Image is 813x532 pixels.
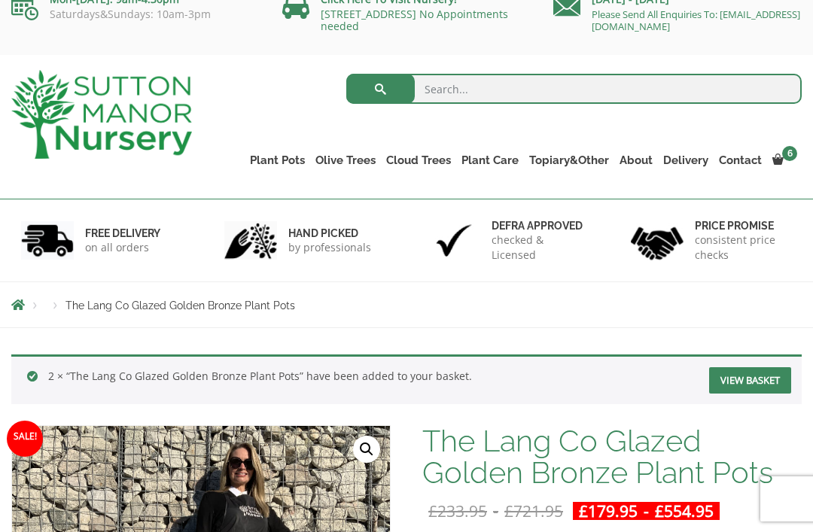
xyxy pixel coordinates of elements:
[288,226,371,240] h6: hand picked
[714,150,767,171] a: Contact
[21,221,74,260] img: 1.jpg
[524,150,614,171] a: Topiary&Other
[85,226,160,240] h6: FREE DELIVERY
[11,299,802,311] nav: Breadcrumbs
[422,502,569,520] del: -
[456,150,524,171] a: Plant Care
[224,221,277,260] img: 2.jpg
[492,219,589,233] h6: Defra approved
[422,425,802,488] h1: The Lang Co Glazed Golden Bronze Plant Pots
[381,150,456,171] a: Cloud Trees
[504,500,563,521] bdi: 721.95
[695,233,792,263] p: consistent price checks
[767,150,802,171] a: 6
[573,502,720,520] ins: -
[592,8,800,33] a: Please Send All Enquiries To: [EMAIL_ADDRESS][DOMAIN_NAME]
[655,500,714,521] bdi: 554.95
[695,219,792,233] h6: Price promise
[428,500,437,521] span: £
[11,70,192,159] img: logo
[7,421,43,457] span: Sale!
[321,7,508,33] a: [STREET_ADDRESS] No Appointments needed
[428,500,487,521] bdi: 233.95
[428,221,480,260] img: 3.jpg
[11,8,260,20] p: Saturdays&Sundays: 10am-3pm
[579,500,588,521] span: £
[658,150,714,171] a: Delivery
[492,233,589,263] p: checked & Licensed
[631,217,684,263] img: 4.jpg
[353,436,380,463] a: View full-screen image gallery
[579,500,638,521] bdi: 179.95
[11,354,802,404] div: 2 × “The Lang Co Glazed Golden Bronze Plant Pots” have been added to your basket.
[245,150,310,171] a: Plant Pots
[346,74,802,104] input: Search...
[655,500,664,521] span: £
[288,240,371,255] p: by professionals
[504,500,513,521] span: £
[614,150,658,171] a: About
[709,367,791,394] a: View basket
[65,299,295,312] span: The Lang Co Glazed Golden Bronze Plant Pots
[310,150,381,171] a: Olive Trees
[782,146,797,161] span: 6
[85,240,160,255] p: on all orders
